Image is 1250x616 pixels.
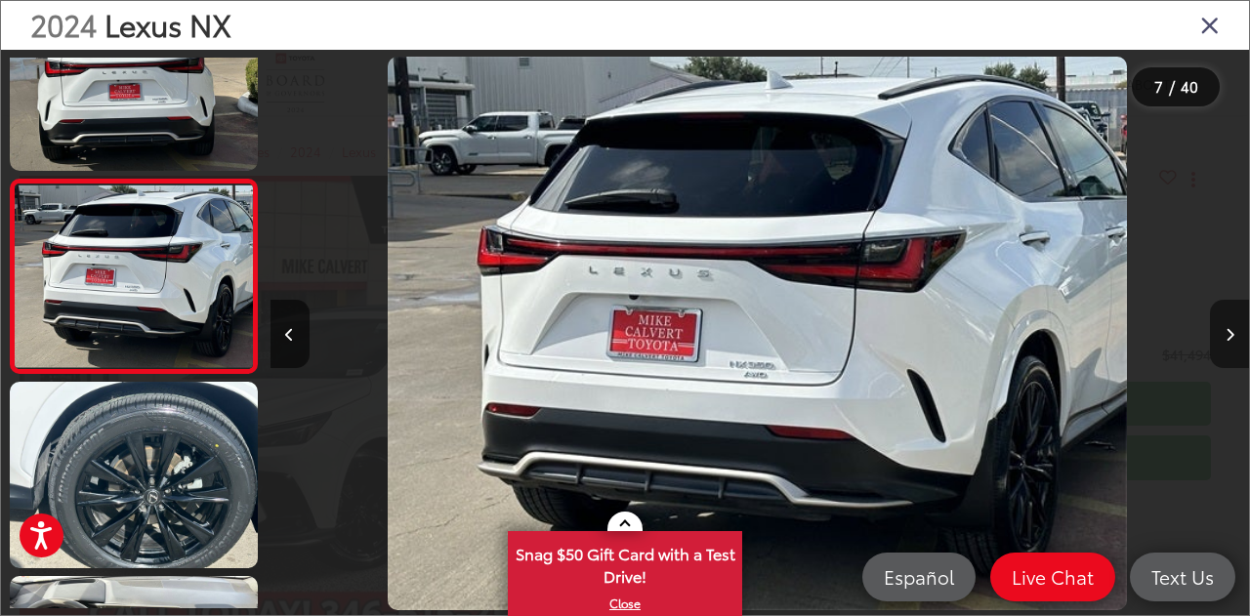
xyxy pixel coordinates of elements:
[510,533,740,593] span: Snag $50 Gift Card with a Test Drive!
[388,57,1127,611] img: 2024 Lexus NX 350 F SPORT Handling
[1142,564,1224,589] span: Text Us
[268,57,1246,611] div: 2024 Lexus NX 350 F SPORT Handling 6
[271,300,310,368] button: Previous image
[1130,553,1235,601] a: Text Us
[1167,80,1177,94] span: /
[1154,75,1163,97] span: 7
[104,3,231,45] span: Lexus NX
[13,185,255,367] img: 2024 Lexus NX 350 F SPORT Handling
[7,380,260,569] img: 2024 Lexus NX 350 F SPORT Handling
[1181,75,1198,97] span: 40
[862,553,976,601] a: Español
[990,553,1115,601] a: Live Chat
[1200,12,1220,37] i: Close gallery
[1210,300,1249,368] button: Next image
[30,3,97,45] span: 2024
[874,564,964,589] span: Español
[1002,564,1104,589] span: Live Chat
